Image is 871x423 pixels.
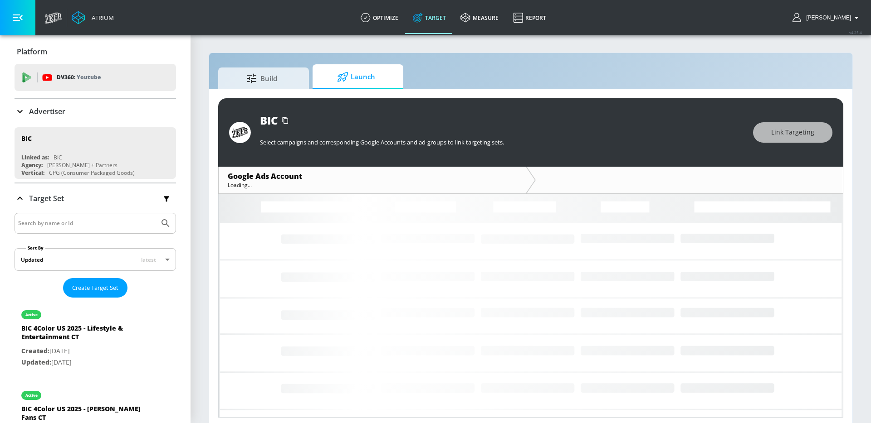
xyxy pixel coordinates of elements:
p: Advertiser [29,106,65,116]
div: BIC [54,154,62,161]
div: active [25,393,38,398]
div: Linked as: [21,154,49,161]
p: [DATE] [21,357,148,368]
a: measure [453,1,506,34]
div: BIC [21,134,32,143]
span: Create Target Set [72,283,118,293]
div: [PERSON_NAME] + Partners [47,161,117,169]
span: login as: anthony.rios@zefr.com [802,14,851,21]
span: latest [141,256,156,264]
div: CPG (Consumer Packaged Goods) [49,169,135,177]
span: Build [227,67,296,89]
div: Loading... [228,181,517,189]
p: [DATE] [21,346,148,357]
a: Atrium [72,11,114,24]
p: Select campaigns and corresponding Google Accounts and ad-groups to link targeting sets. [260,138,744,146]
span: Launch [322,66,391,88]
p: DV360: [57,72,101,82]
div: Vertical: [21,169,44,177]
div: Agency: [21,161,43,169]
a: optimize [353,1,406,34]
label: Sort By [26,245,45,251]
div: DV360: Youtube [15,64,176,91]
p: Youtube [77,72,101,82]
div: Target Set [15,183,176,213]
div: BIC [260,113,278,128]
div: Advertiser [15,99,176,124]
span: v 4.25.4 [849,30,862,35]
button: [PERSON_NAME] [793,12,862,23]
div: Google Ads Account [228,171,517,181]
button: Create Target Set [63,278,127,298]
input: Search by name or Id [18,217,156,229]
div: BIC 4Color US 2025 - Lifestyle & Entertainment CT [21,324,148,346]
div: Atrium [88,14,114,22]
span: Updated: [21,358,51,366]
div: Google Ads AccountLoading... [219,167,526,193]
div: Updated [21,256,43,264]
a: Report [506,1,553,34]
a: Target [406,1,453,34]
p: Platform [17,47,47,57]
div: BICLinked as:BICAgency:[PERSON_NAME] + PartnersVertical:CPG (Consumer Packaged Goods) [15,127,176,179]
span: Created: [21,346,49,355]
div: Platform [15,39,176,64]
div: activeBIC 4Color US 2025 - Lifestyle & Entertainment CTCreated:[DATE]Updated:[DATE] [15,301,176,375]
div: active [25,312,38,317]
p: Target Set [29,193,64,203]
